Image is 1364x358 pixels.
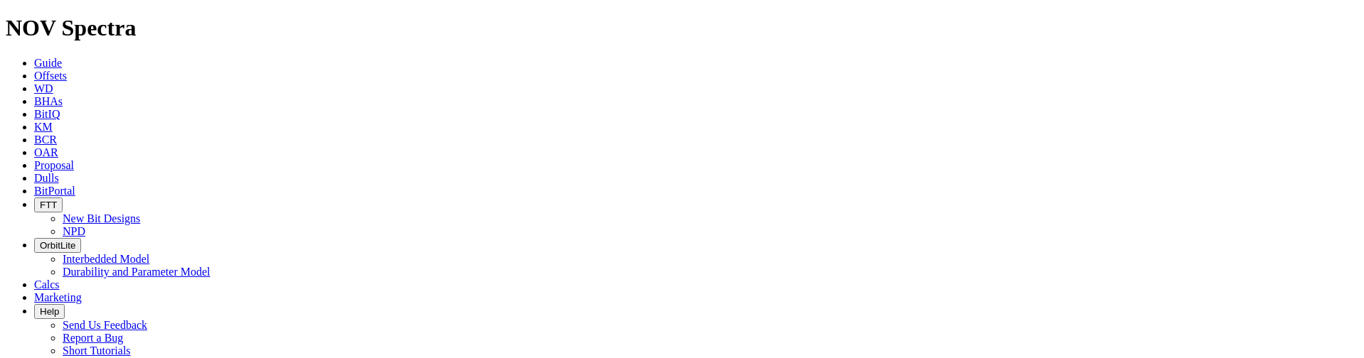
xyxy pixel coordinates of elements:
[63,345,131,357] a: Short Tutorials
[34,57,62,69] a: Guide
[34,172,59,184] a: Dulls
[63,212,140,224] a: New Bit Designs
[34,197,63,212] button: FTT
[34,70,67,82] a: Offsets
[63,332,123,344] a: Report a Bug
[34,185,75,197] a: BitPortal
[6,15,1358,41] h1: NOV Spectra
[34,121,53,133] a: KM
[63,266,211,278] a: Durability and Parameter Model
[34,238,81,253] button: OrbitLite
[34,82,53,94] a: WD
[40,240,75,251] span: OrbitLite
[34,134,57,146] a: BCR
[34,304,65,319] button: Help
[63,319,147,331] a: Send Us Feedback
[34,159,74,171] a: Proposal
[34,278,60,291] a: Calcs
[34,291,82,303] a: Marketing
[63,225,85,237] a: NPD
[40,306,59,317] span: Help
[40,200,57,210] span: FTT
[34,146,58,158] a: OAR
[34,95,63,107] a: BHAs
[63,253,149,265] a: Interbedded Model
[34,108,60,120] a: BitIQ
